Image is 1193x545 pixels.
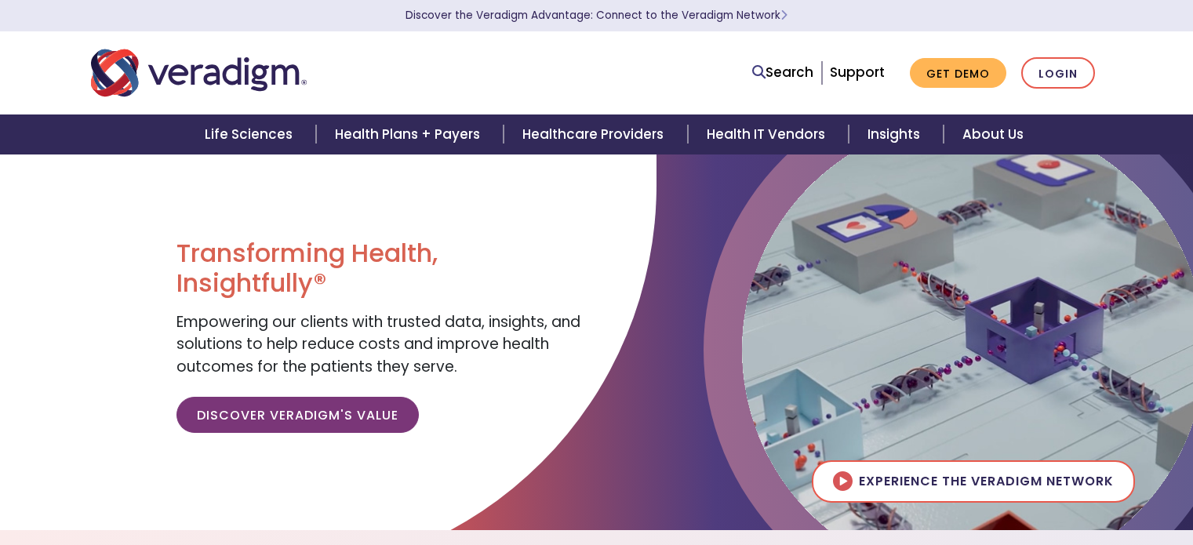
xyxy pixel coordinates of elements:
[91,47,307,99] img: Veradigm logo
[1021,57,1095,89] a: Login
[780,8,787,23] span: Learn More
[316,114,504,154] a: Health Plans + Payers
[910,58,1006,89] a: Get Demo
[406,8,787,23] a: Discover the Veradigm Advantage: Connect to the Veradigm NetworkLearn More
[944,114,1042,154] a: About Us
[752,62,813,83] a: Search
[176,311,580,377] span: Empowering our clients with trusted data, insights, and solutions to help reduce costs and improv...
[688,114,849,154] a: Health IT Vendors
[186,114,316,154] a: Life Sciences
[504,114,687,154] a: Healthcare Providers
[176,397,419,433] a: Discover Veradigm's Value
[830,63,885,82] a: Support
[176,238,584,299] h1: Transforming Health, Insightfully®
[849,114,944,154] a: Insights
